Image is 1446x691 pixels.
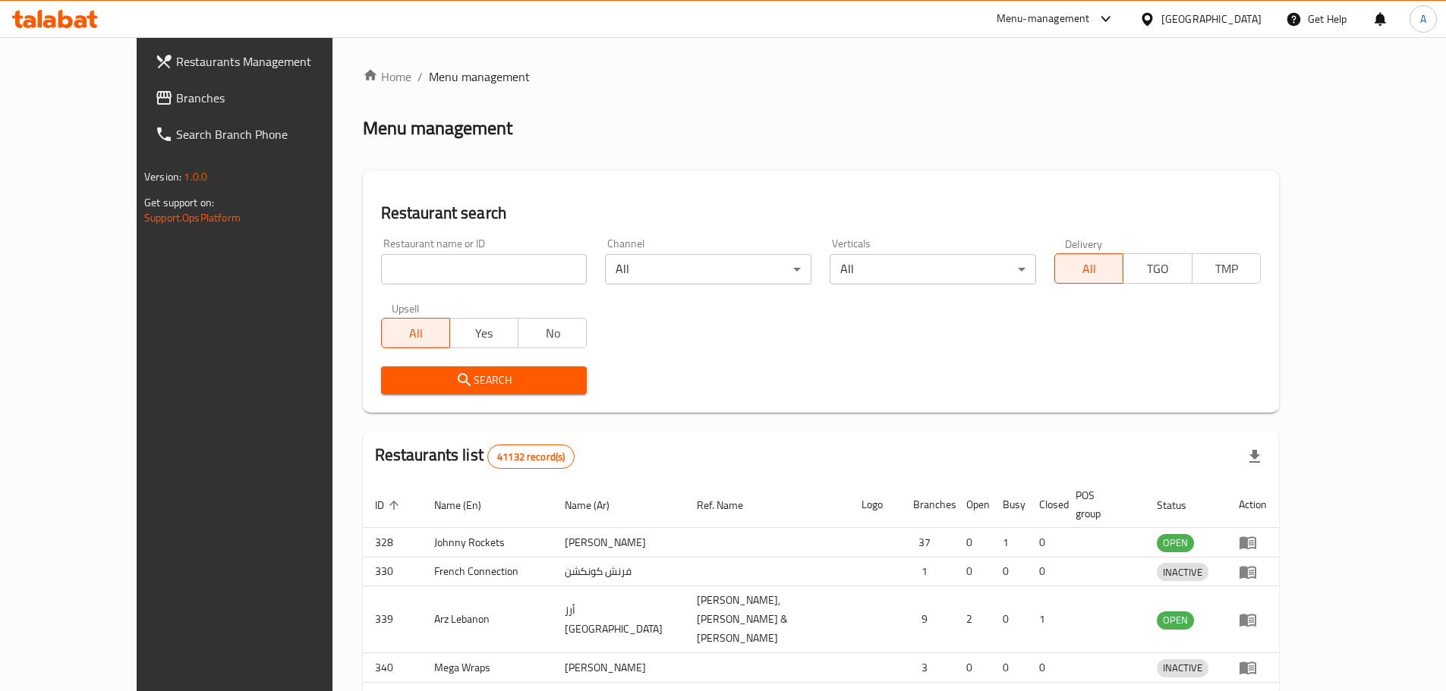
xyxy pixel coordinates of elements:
[375,496,404,514] span: ID
[1157,659,1208,677] span: INACTIVE
[456,322,512,344] span: Yes
[997,10,1090,28] div: Menu-management
[143,116,378,152] a: Search Branch Phone
[954,557,991,586] td: 0
[1027,482,1063,528] th: Closed
[685,586,849,653] td: [PERSON_NAME],[PERSON_NAME] & [PERSON_NAME]
[605,254,811,284] div: All
[1420,11,1426,27] span: A
[1129,258,1186,280] span: TGO
[429,68,530,86] span: Menu management
[393,371,575,390] span: Search
[1239,563,1267,581] div: Menu
[144,193,214,212] span: Get support on:
[1199,258,1255,280] span: TMP
[553,653,685,683] td: [PERSON_NAME]
[991,528,1027,558] td: 1
[553,528,685,558] td: [PERSON_NAME]
[1239,611,1267,629] div: Menu
[991,586,1027,653] td: 0
[1227,482,1279,528] th: Action
[553,586,685,653] td: أرز [GEOGRAPHIC_DATA]
[1192,253,1261,284] button: TMP
[143,80,378,116] a: Branches
[901,586,954,653] td: 9
[417,68,423,86] li: /
[381,366,588,394] button: Search
[1239,533,1267,551] div: Menu
[1027,557,1063,586] td: 0
[422,586,553,653] td: Arz Lebanon
[901,653,954,683] td: 3
[381,318,450,348] button: All
[1054,253,1123,284] button: All
[144,167,181,187] span: Version:
[901,528,954,558] td: 37
[449,318,518,348] button: Yes
[363,528,422,558] td: 328
[525,322,581,344] span: No
[392,303,420,313] label: Upsell
[388,322,444,344] span: All
[1157,563,1208,581] div: INACTIVE
[363,557,422,586] td: 330
[518,318,587,348] button: No
[1027,653,1063,683] td: 0
[363,653,422,683] td: 340
[1065,238,1103,249] label: Delivery
[144,208,241,228] a: Support.OpsPlatform
[1027,528,1063,558] td: 0
[184,167,207,187] span: 1.0.0
[1061,258,1117,280] span: All
[1239,658,1267,677] div: Menu
[991,653,1027,683] td: 0
[954,586,991,653] td: 2
[375,444,575,469] h2: Restaurants list
[434,496,501,514] span: Name (En)
[954,653,991,683] td: 0
[422,653,553,683] td: Mega Wraps
[830,254,1036,284] div: All
[1157,611,1194,630] div: OPEN
[381,254,588,284] input: Search for restaurant name or ID..
[1076,486,1126,523] span: POS group
[422,528,553,558] td: Johnny Rockets
[1157,564,1208,581] span: INACTIVE
[1027,586,1063,653] td: 1
[849,482,901,528] th: Logo
[901,482,954,528] th: Branches
[422,557,553,586] td: French Connection
[381,202,1261,225] h2: Restaurant search
[488,450,574,464] span: 41132 record(s)
[1157,496,1206,514] span: Status
[363,586,422,653] td: 339
[1161,11,1262,27] div: [GEOGRAPHIC_DATA]
[1237,438,1273,475] div: Export file
[1123,253,1192,284] button: TGO
[1157,534,1194,551] span: OPEN
[487,444,575,469] div: Total records count
[553,557,685,586] td: فرنش كونكشن
[991,482,1027,528] th: Busy
[954,482,991,528] th: Open
[363,68,1279,86] nav: breadcrumb
[697,496,763,514] span: Ref. Name
[176,125,366,143] span: Search Branch Phone
[176,52,366,71] span: Restaurants Management
[363,116,512,140] h2: Menu management
[565,496,629,514] span: Name (Ar)
[954,528,991,558] td: 0
[901,557,954,586] td: 1
[176,89,366,107] span: Branches
[1157,611,1194,629] span: OPEN
[143,43,378,80] a: Restaurants Management
[991,557,1027,586] td: 0
[1157,659,1208,677] div: INACTIVE
[363,68,411,86] a: Home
